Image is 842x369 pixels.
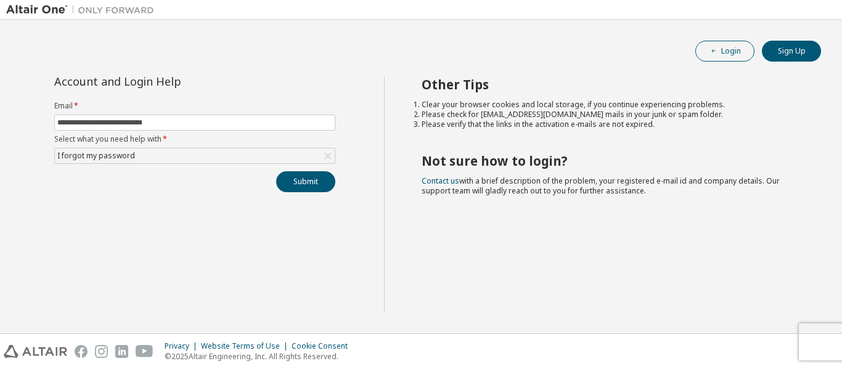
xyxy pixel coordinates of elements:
[422,176,459,186] a: Contact us
[422,76,799,92] h2: Other Tips
[136,345,153,358] img: youtube.svg
[165,351,355,362] p: © 2025 Altair Engineering, Inc. All Rights Reserved.
[54,101,335,111] label: Email
[292,341,355,351] div: Cookie Consent
[54,76,279,86] div: Account and Login Help
[75,345,88,358] img: facebook.svg
[695,41,754,62] button: Login
[55,148,335,163] div: I forgot my password
[54,134,335,144] label: Select what you need help with
[201,341,292,351] div: Website Terms of Use
[115,345,128,358] img: linkedin.svg
[4,345,67,358] img: altair_logo.svg
[276,171,335,192] button: Submit
[422,110,799,120] li: Please check for [EMAIL_ADDRESS][DOMAIN_NAME] mails in your junk or spam folder.
[422,153,799,169] h2: Not sure how to login?
[422,100,799,110] li: Clear your browser cookies and local storage, if you continue experiencing problems.
[762,41,821,62] button: Sign Up
[55,149,137,163] div: I forgot my password
[95,345,108,358] img: instagram.svg
[422,120,799,129] li: Please verify that the links in the activation e-mails are not expired.
[422,176,780,196] span: with a brief description of the problem, your registered e-mail id and company details. Our suppo...
[165,341,201,351] div: Privacy
[6,4,160,16] img: Altair One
